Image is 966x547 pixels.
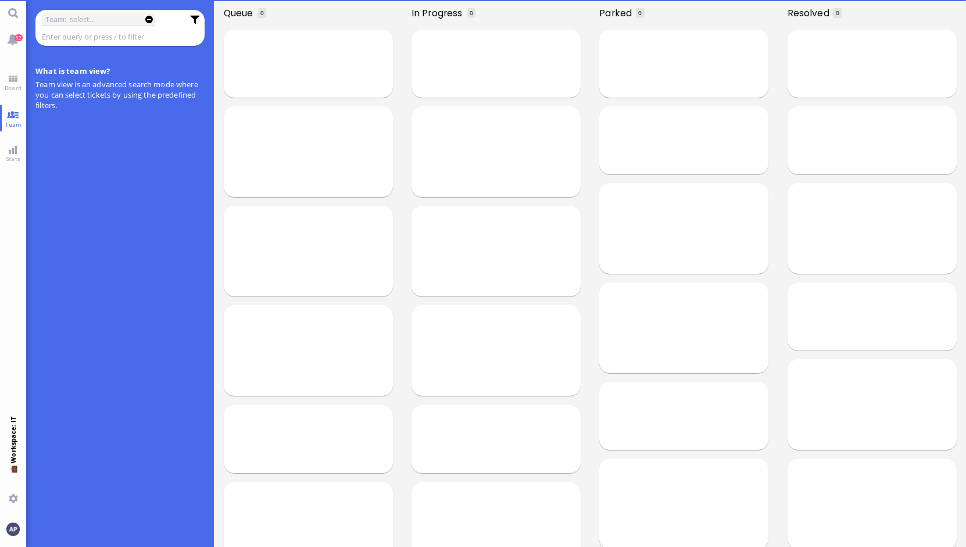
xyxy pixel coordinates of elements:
[6,523,19,535] img: You
[9,463,17,489] span: 💼 Workspace: IT
[35,66,205,76] h4: What is team view?
[260,9,264,17] span: 0
[42,30,183,43] input: Enter query or press / to filter
[788,6,833,20] span: Resolved
[70,13,142,26] input: select...
[638,9,642,17] span: 0
[15,34,23,41] span: 92
[35,79,205,110] p: Team view is an advanced search mode where you can select tickets by using the predefined filters.
[2,120,24,128] span: Team
[224,6,257,20] span: Queue
[599,6,635,20] span: Parked
[412,6,466,20] span: In progress
[2,84,24,92] span: Board
[3,155,23,163] span: Stats
[45,13,67,26] label: Team:
[470,9,473,17] span: 0
[836,9,839,17] span: 0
